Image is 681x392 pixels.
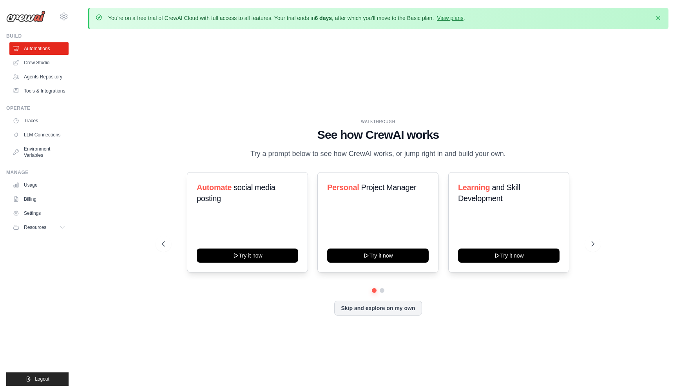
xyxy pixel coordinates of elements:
[361,183,417,192] span: Project Manager
[6,11,45,22] img: Logo
[35,376,49,382] span: Logout
[6,33,69,39] div: Build
[6,169,69,176] div: Manage
[9,221,69,234] button: Resources
[437,15,463,21] a: View plans
[334,301,422,316] button: Skip and explore on my own
[315,15,332,21] strong: 6 days
[162,119,594,125] div: WALKTHROUGH
[108,14,465,22] p: You're on a free trial of CrewAI Cloud with full access to all features. Your trial ends in , aft...
[9,71,69,83] a: Agents Repository
[9,207,69,220] a: Settings
[9,193,69,205] a: Billing
[327,249,429,263] button: Try it now
[327,183,359,192] span: Personal
[6,105,69,111] div: Operate
[458,249,560,263] button: Try it now
[9,179,69,191] a: Usage
[9,143,69,162] a: Environment Variables
[9,114,69,127] a: Traces
[197,183,232,192] span: Automate
[246,148,510,160] p: Try a prompt below to see how CrewAI works, or jump right in and build your own.
[197,183,275,203] span: social media posting
[9,42,69,55] a: Automations
[458,183,490,192] span: Learning
[197,249,298,263] button: Try it now
[9,129,69,141] a: LLM Connections
[6,372,69,386] button: Logout
[9,56,69,69] a: Crew Studio
[24,224,46,230] span: Resources
[9,85,69,97] a: Tools & Integrations
[458,183,520,203] span: and Skill Development
[162,128,594,142] h1: See how CrewAI works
